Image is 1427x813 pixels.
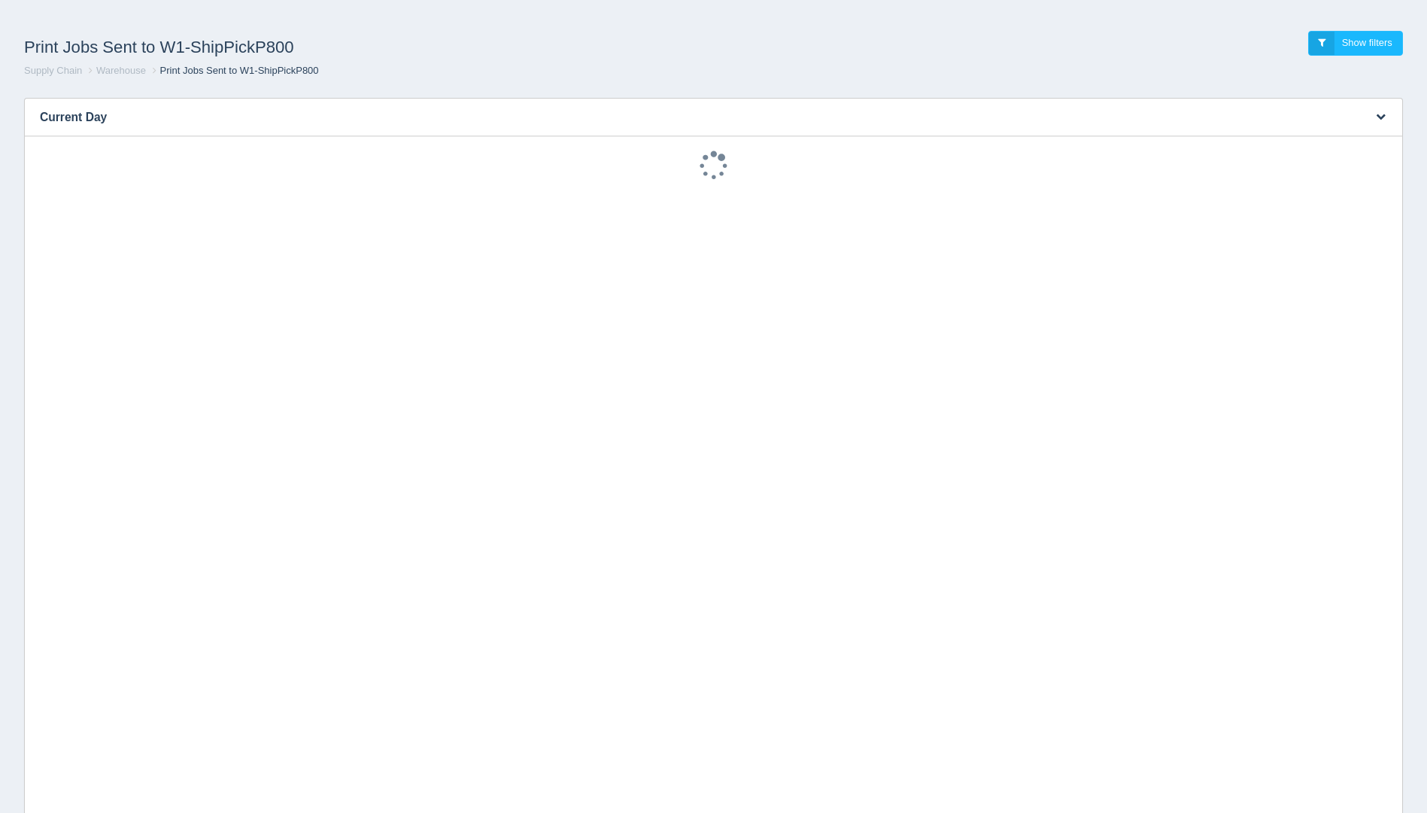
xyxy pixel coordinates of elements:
[24,31,714,64] h1: Print Jobs Sent to W1-ShipPickP800
[1308,31,1403,56] a: Show filters
[25,99,1356,136] h3: Current Day
[24,65,82,76] a: Supply Chain
[96,65,146,76] a: Warehouse
[1342,37,1392,48] span: Show filters
[149,64,319,78] li: Print Jobs Sent to W1-ShipPickP800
